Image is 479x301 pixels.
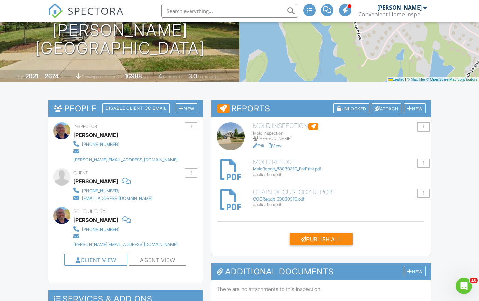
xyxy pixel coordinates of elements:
div: [PERSON_NAME] [73,176,118,187]
iframe: Intercom live chat [456,278,472,294]
div: 2674 [45,72,59,80]
a: Edit [253,143,264,148]
div: 16988 [125,72,142,80]
div: [PHONE_NUMBER] [82,142,119,147]
img: The Best Home Inspection Software - Spectora [48,3,63,18]
div: [PERSON_NAME][EMAIL_ADDRESS][DOMAIN_NAME] [73,157,178,163]
div: [PERSON_NAME] [73,130,118,140]
h1: [STREET_ADDRESS][PERSON_NAME] [GEOGRAPHIC_DATA] [11,3,229,57]
span: bathrooms [198,74,218,79]
span: Lot Size [109,74,124,79]
div: MoldReport_53030310_ForPrint.pdf [253,166,426,172]
div: [PHONE_NUMBER] [82,188,119,194]
h3: Reports [211,100,431,117]
div: Publish All [290,233,353,245]
a: Mold Report MoldReport_53030310_ForPrint.pdf application/pdf [253,159,426,177]
div: [PERSON_NAME] [73,215,118,225]
div: application/pdf [253,202,426,207]
span: Built [17,74,24,79]
div: Unlocked [333,103,369,114]
div: Mold Inspection [253,131,426,136]
span: Client [73,170,88,175]
span: | [405,77,406,81]
div: Convenient Home Inspections [358,11,427,18]
h3: People [48,100,202,117]
a: © MapTiler [407,77,425,81]
div: Attach [372,103,401,114]
h6: Chain of Custody Report [253,189,426,196]
a: Mold Inspection Mold Inspection [PERSON_NAME] [253,122,426,141]
a: Client View [76,257,116,263]
div: [EMAIL_ADDRESS][DOMAIN_NAME] [82,196,152,201]
a: © OpenStreetMap contributors [426,77,477,81]
div: [PHONE_NUMBER] [82,227,119,232]
a: [PHONE_NUMBER] [73,187,152,194]
span: SPECTORA [68,3,124,18]
h6: Mold Report [253,159,426,166]
div: 3.0 [188,72,197,80]
a: [EMAIL_ADDRESS][DOMAIN_NAME] [73,194,152,202]
a: [PERSON_NAME][EMAIL_ADDRESS][DOMAIN_NAME] [73,233,184,248]
span: Scheduled By [73,209,105,214]
h3: Additional Documents [211,263,431,280]
a: View [269,143,282,148]
span: sq.ft. [143,74,152,79]
span: Inspector [73,124,97,129]
span: crawlspace [82,74,103,79]
div: 2021 [25,72,38,80]
p: There are no attachments to this inspection. [217,285,426,293]
h6: Mold Inspection [253,122,426,130]
a: [PERSON_NAME][EMAIL_ADDRESS][DOMAIN_NAME] [73,148,184,163]
div: Disable Client CC Email [102,103,170,113]
div: New [176,103,197,114]
a: SPECTORA [48,9,124,24]
a: Leaflet [388,77,404,81]
span: sq. ft. [60,74,69,79]
input: Search everything... [161,4,298,18]
a: Chain of Custody Report COCReport_53030310.pdf application/pdf [253,189,426,207]
div: COCReport_53030310.pdf [253,196,426,202]
div: [PERSON_NAME][EMAIL_ADDRESS][DOMAIN_NAME] [73,242,178,247]
a: [PHONE_NUMBER] [73,140,184,148]
div: [PERSON_NAME] [253,136,426,141]
span: bedrooms [163,74,182,79]
div: application/pdf [253,172,426,177]
div: New [404,103,426,114]
a: [PHONE_NUMBER] [73,225,184,233]
div: 4 [158,72,162,80]
div: [PERSON_NAME] [377,4,422,11]
span: 10 [470,278,478,283]
div: New [404,266,426,277]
